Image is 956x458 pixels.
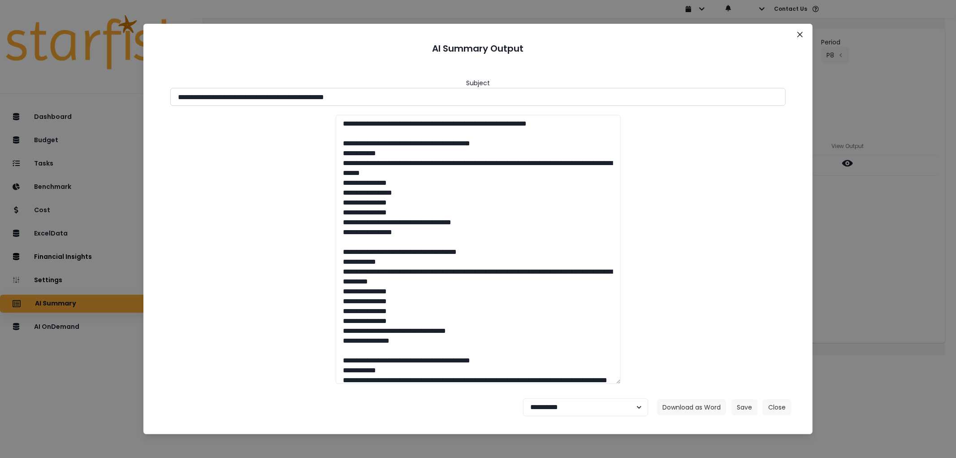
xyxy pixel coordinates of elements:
button: Save [731,399,757,415]
button: Download as Word [657,399,726,415]
button: Close [793,27,807,42]
header: AI Summary Output [154,35,802,62]
button: Close [763,399,791,415]
header: Subject [466,79,490,88]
